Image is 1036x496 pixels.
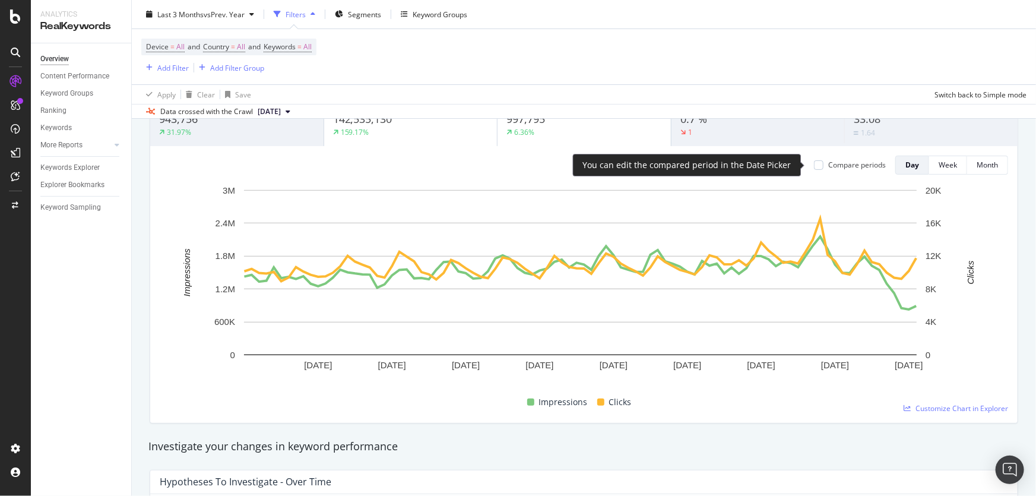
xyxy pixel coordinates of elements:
span: 142,535,130 [333,112,392,126]
div: Day [905,160,919,170]
a: Keyword Sampling [40,201,123,214]
span: = [231,42,235,52]
span: Segments [348,9,381,19]
span: Keywords [264,42,296,52]
svg: A chart. [160,184,1000,391]
span: All [237,39,245,55]
span: and [248,42,261,52]
div: Hypotheses to Investigate - Over Time [160,476,331,488]
span: Device [146,42,169,52]
div: Keywords Explorer [40,162,100,174]
div: 31.97% [167,127,191,137]
button: Day [895,156,929,175]
text: 2.4M [216,218,235,228]
div: Month [977,160,998,170]
div: More Reports [40,139,83,151]
button: Apply [141,85,176,104]
text: 1.8M [216,251,235,261]
div: Analytics [40,10,122,20]
div: Open Intercom Messenger [996,456,1024,484]
text: 16K [926,218,942,228]
a: Keywords Explorer [40,162,123,174]
button: Segments [330,5,386,24]
text: 12K [926,251,942,261]
text: [DATE] [673,360,701,370]
text: 20K [926,185,942,195]
div: Save [235,89,251,99]
div: Week [939,160,957,170]
div: Add Filter [157,62,189,72]
a: Keyword Groups [40,87,123,100]
div: Compare periods [828,160,886,170]
span: 0.7 % [680,112,707,126]
text: [DATE] [452,360,480,370]
span: vs Prev. Year [204,9,245,19]
div: Keyword Sampling [40,201,101,214]
span: = [297,42,302,52]
span: Country [203,42,229,52]
div: Add Filter Group [210,62,264,72]
text: 0 [926,350,930,360]
a: Ranking [40,105,123,117]
div: Switch back to Simple mode [934,89,1027,99]
span: and [188,42,200,52]
button: [DATE] [253,105,295,119]
button: Add Filter [141,61,189,75]
text: [DATE] [304,360,332,370]
text: Clicks [966,260,976,284]
button: Week [929,156,967,175]
div: Keywords [40,122,72,134]
text: 8K [926,284,936,294]
div: Content Performance [40,70,109,83]
div: Keyword Groups [40,87,93,100]
text: [DATE] [600,360,628,370]
div: Data crossed with the Crawl [160,106,253,117]
div: 159.17% [341,127,369,137]
div: 1.64 [861,128,875,138]
div: RealKeywords [40,20,122,33]
text: 1.2M [216,284,235,294]
text: [DATE] [821,360,849,370]
div: 6.36% [514,127,534,137]
text: 4K [926,317,936,327]
span: 33.08 [854,112,880,126]
div: 1 [688,127,692,137]
text: [DATE] [747,360,775,370]
div: Investigate your changes in keyword performance [148,439,1019,454]
div: Overview [40,53,69,65]
span: = [170,42,175,52]
div: Clear [197,89,215,99]
span: 997,795 [506,112,545,126]
text: [DATE] [525,360,553,370]
span: All [303,39,312,55]
img: Equal [854,131,858,135]
span: Impressions [539,395,588,409]
text: 0 [230,350,235,360]
div: Filters [286,9,306,19]
button: Filters [269,5,320,24]
button: Keyword Groups [396,5,472,24]
text: Impressions [182,248,192,296]
button: Add Filter Group [194,61,264,75]
span: Clicks [609,395,632,409]
a: Keywords [40,122,123,134]
a: Overview [40,53,123,65]
button: Clear [181,85,215,104]
span: All [176,39,185,55]
span: 943,756 [159,112,198,126]
button: Save [220,85,251,104]
span: Last 3 Months [157,9,204,19]
button: Last 3 MonthsvsPrev. Year [141,5,259,24]
button: Switch back to Simple mode [930,85,1027,104]
div: Apply [157,89,176,99]
a: Explorer Bookmarks [40,179,123,191]
a: Customize Chart in Explorer [904,403,1008,413]
span: 2025 Sep. 14th [258,106,281,117]
div: Explorer Bookmarks [40,179,104,191]
div: Ranking [40,105,66,117]
text: [DATE] [378,360,406,370]
button: Month [967,156,1008,175]
div: You can edit the compared period in the Date Picker [583,159,791,171]
text: 600K [214,317,235,327]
